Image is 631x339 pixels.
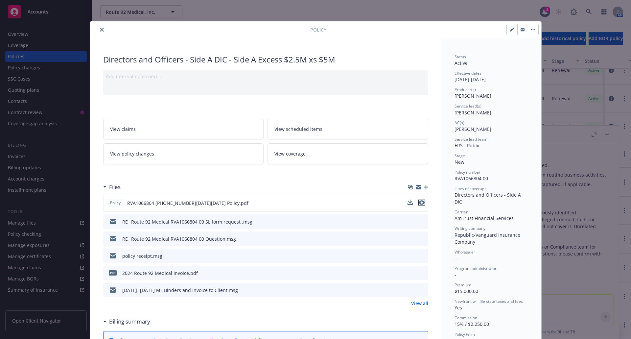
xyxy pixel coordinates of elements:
span: Yes [455,304,462,311]
span: ERS - Public [455,142,480,149]
span: View claims [110,126,136,133]
span: Premium [455,282,471,288]
button: download file [409,218,414,225]
h3: Files [109,183,121,191]
span: Active [455,60,468,66]
span: [PERSON_NAME] [455,109,491,116]
span: pdf [109,270,117,275]
button: download file [408,200,413,205]
span: Service lead(s) [455,103,481,109]
div: Add internal notes here... [106,73,426,80]
span: AC(s) [455,120,464,126]
a: View all [411,300,428,307]
button: preview file [420,287,426,294]
span: Stage [455,153,465,158]
span: View scheduled items [274,126,322,133]
button: preview file [420,270,426,277]
span: - [455,272,456,278]
span: View policy changes [110,150,154,157]
h3: Billing summary [109,317,150,326]
span: [PERSON_NAME] [455,126,491,132]
span: Policy [109,200,122,206]
button: close [98,26,106,34]
div: Files [103,183,121,191]
a: View policy changes [103,143,264,164]
div: Directors and Officers - Side A DIC - Side A Excess $2.5M xs $5M [103,54,428,65]
span: $15,000.00 [455,288,478,294]
span: Policy [310,26,326,33]
span: AmTrust Financial Services [455,215,514,221]
span: RVA1066804 [PHONE_NUMBER][DATE][DATE] Policy.pdf [127,200,248,206]
a: View claims [103,119,264,139]
span: Effective dates [455,70,481,76]
span: Policy term [455,331,475,337]
div: Directors and Officers - Side A DIC [455,191,528,205]
span: RVA1066804 00 [455,175,488,182]
span: Producer(s) [455,87,476,92]
span: Lines of coverage [455,186,487,191]
button: preview file [418,200,425,206]
span: New [455,159,464,165]
span: Policy number [455,169,480,175]
span: Newfront will file state taxes and fees [455,299,523,304]
button: download file [409,287,414,294]
span: Republic-Vanguard Insurance Company [455,232,522,245]
div: [DATE] - [DATE] [455,70,528,83]
a: View coverage [268,143,428,164]
span: Service lead team [455,136,487,142]
span: 15% / $2,250.00 [455,321,489,327]
button: download file [409,253,414,259]
button: download file [409,235,414,242]
span: - [455,255,456,261]
div: [DATE]- [DATE] ML Binders and Invoice to Client.msg [122,287,238,294]
button: preview file [418,200,425,206]
span: Commission [455,315,477,321]
button: preview file [420,253,426,259]
span: [PERSON_NAME] [455,93,491,99]
div: RE_ Route 92 Medical RVA1066804 00 Question.msg [122,235,236,242]
a: View scheduled items [268,119,428,139]
button: preview file [420,235,426,242]
span: View coverage [274,150,306,157]
span: Wholesaler [455,249,475,255]
button: download file [408,200,413,206]
button: download file [409,270,414,277]
div: policy receipt.msg [122,253,162,259]
span: Writing company [455,226,485,231]
div: Billing summary [103,317,150,326]
span: Carrier [455,209,468,215]
div: RE_ Route 92 Medical RVA1066804 00 SL form request .msg [122,218,252,225]
span: Status [455,54,466,60]
button: preview file [420,218,426,225]
div: 2024 Route 92 Medical Invoice.pdf [122,270,198,277]
span: Program administrator [455,266,497,271]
